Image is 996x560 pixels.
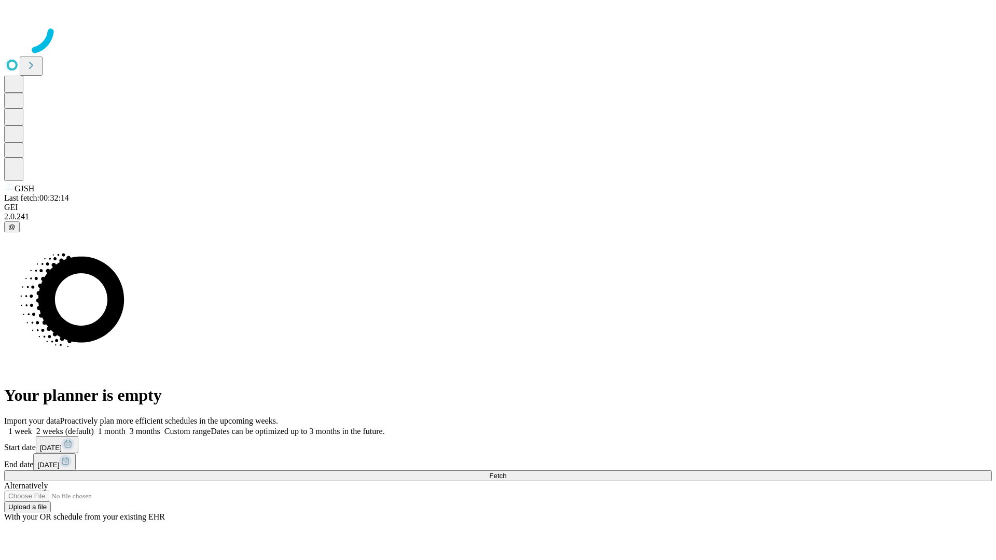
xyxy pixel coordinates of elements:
[4,501,51,512] button: Upload a file
[36,436,78,453] button: [DATE]
[211,427,384,436] span: Dates can be optimized up to 3 months in the future.
[4,512,165,521] span: With your OR schedule from your existing EHR
[4,193,69,202] span: Last fetch: 00:32:14
[98,427,126,436] span: 1 month
[60,416,278,425] span: Proactively plan more efficient schedules in the upcoming weeks.
[36,427,94,436] span: 2 weeks (default)
[8,427,32,436] span: 1 week
[4,453,992,470] div: End date
[33,453,76,470] button: [DATE]
[37,461,59,469] span: [DATE]
[4,221,20,232] button: @
[4,386,992,405] h1: Your planner is empty
[15,184,34,193] span: GJSH
[4,436,992,453] div: Start date
[4,481,48,490] span: Alternatively
[8,223,16,231] span: @
[4,203,992,212] div: GEI
[4,212,992,221] div: 2.0.241
[130,427,160,436] span: 3 months
[4,470,992,481] button: Fetch
[4,416,60,425] span: Import your data
[489,472,506,480] span: Fetch
[164,427,211,436] span: Custom range
[40,444,62,452] span: [DATE]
